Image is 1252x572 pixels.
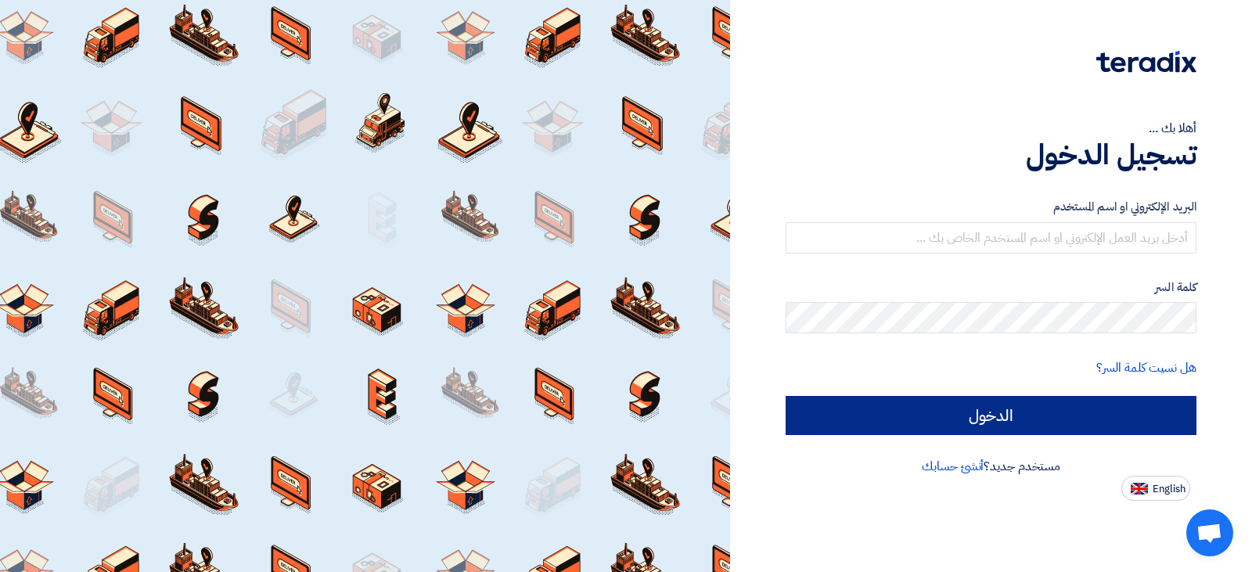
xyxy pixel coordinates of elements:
[1186,509,1233,556] div: دردشة مفتوحة
[1121,476,1190,501] button: English
[786,119,1196,138] div: أهلا بك ...
[1096,358,1196,377] a: هل نسيت كلمة السر؟
[1153,484,1185,495] span: English
[786,222,1196,254] input: أدخل بريد العمل الإلكتروني او اسم المستخدم الخاص بك ...
[786,138,1196,172] h1: تسجيل الدخول
[786,279,1196,297] label: كلمة السر
[1131,483,1148,495] img: en-US.png
[1096,51,1196,73] img: Teradix logo
[786,457,1196,476] div: مستخدم جديد؟
[786,198,1196,216] label: البريد الإلكتروني او اسم المستخدم
[786,396,1196,435] input: الدخول
[922,457,984,476] a: أنشئ حسابك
